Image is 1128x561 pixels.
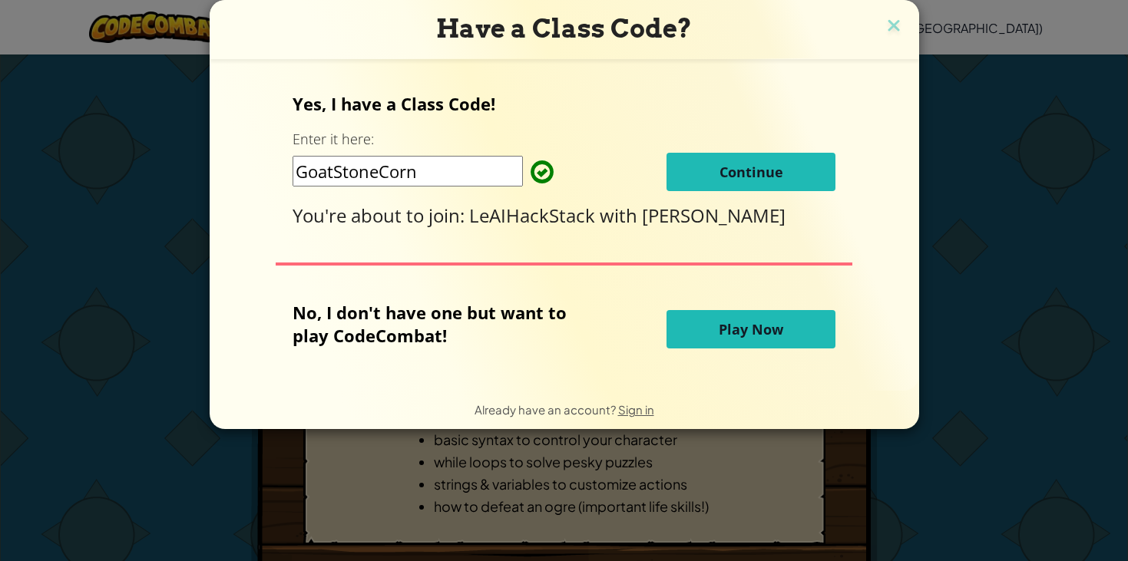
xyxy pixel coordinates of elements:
[719,320,783,338] span: Play Now
[293,130,374,149] label: Enter it here:
[293,92,835,115] p: Yes, I have a Class Code!
[293,301,590,347] p: No, I don't have one but want to play CodeCombat!
[475,402,618,417] span: Already have an account?
[436,13,692,44] span: Have a Class Code?
[667,153,835,191] button: Continue
[469,203,600,228] span: LeAIHackStack
[642,203,786,228] span: [PERSON_NAME]
[719,163,783,181] span: Continue
[293,203,469,228] span: You're about to join:
[667,310,835,348] button: Play Now
[884,15,904,38] img: close icon
[600,203,642,228] span: with
[618,402,654,417] a: Sign in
